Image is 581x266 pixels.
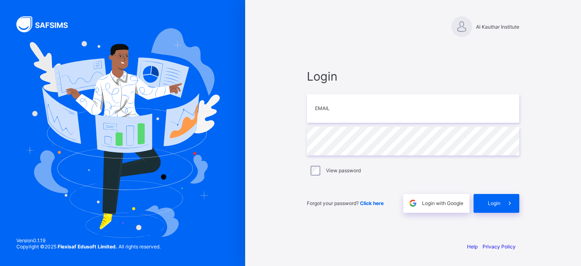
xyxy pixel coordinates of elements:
span: Copyright © 2025 All rights reserved. [16,243,161,250]
strong: Flexisaf Edusoft Limited. [58,243,117,250]
a: Click here [360,200,384,206]
a: Help [467,243,478,250]
img: google.396cfc9801f0270233282035f929180a.svg [408,198,418,208]
label: View password [326,167,361,174]
span: Version 0.1.19 [16,237,161,243]
span: Forgot your password? [307,200,384,206]
a: Privacy Policy [483,243,516,250]
span: Login with Google [422,200,463,206]
span: Login [307,69,519,83]
span: Al Kauthar Institute [476,24,519,30]
span: Login [488,200,501,206]
img: SAFSIMS Logo [16,16,78,32]
img: Hero Image [25,28,220,238]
